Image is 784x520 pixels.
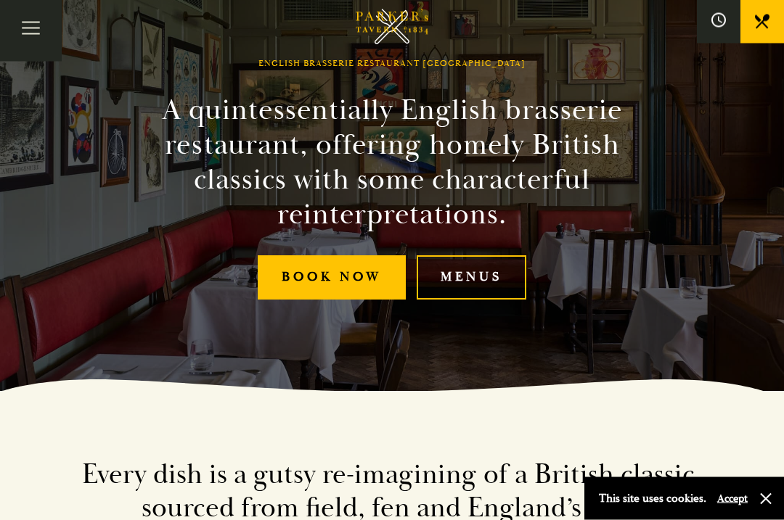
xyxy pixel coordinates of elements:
[417,256,526,300] a: Menus
[258,256,406,300] a: Book Now
[717,492,748,505] button: Accept
[599,488,706,509] p: This site uses cookies.
[258,59,526,70] h1: English Brasserie Restaurant [GEOGRAPHIC_DATA]
[119,94,665,233] h2: A quintessentially English brasserie restaurant, offering homely British classics with some chara...
[759,492,773,506] button: Close and accept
